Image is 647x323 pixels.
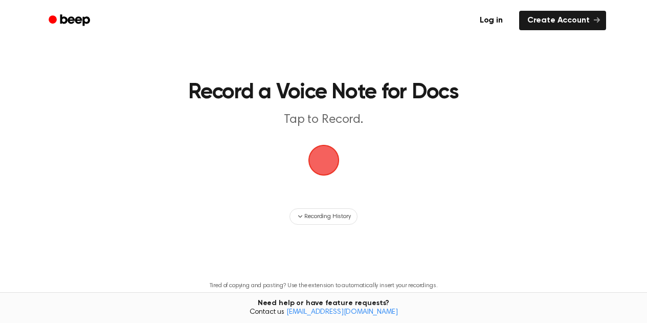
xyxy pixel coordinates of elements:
h1: Record a Voice Note for Docs [110,82,537,103]
span: Recording History [304,212,350,221]
span: Contact us [6,308,641,317]
button: Recording History [289,208,357,225]
a: Log in [470,9,513,32]
a: Beep [41,11,99,31]
p: Tired of copying and pasting? Use the extension to automatically insert your recordings. [210,282,438,290]
img: Beep Logo [308,145,339,176]
a: Create Account [519,11,606,30]
p: Tap to Record. [127,112,520,128]
a: [EMAIL_ADDRESS][DOMAIN_NAME] [286,309,398,316]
